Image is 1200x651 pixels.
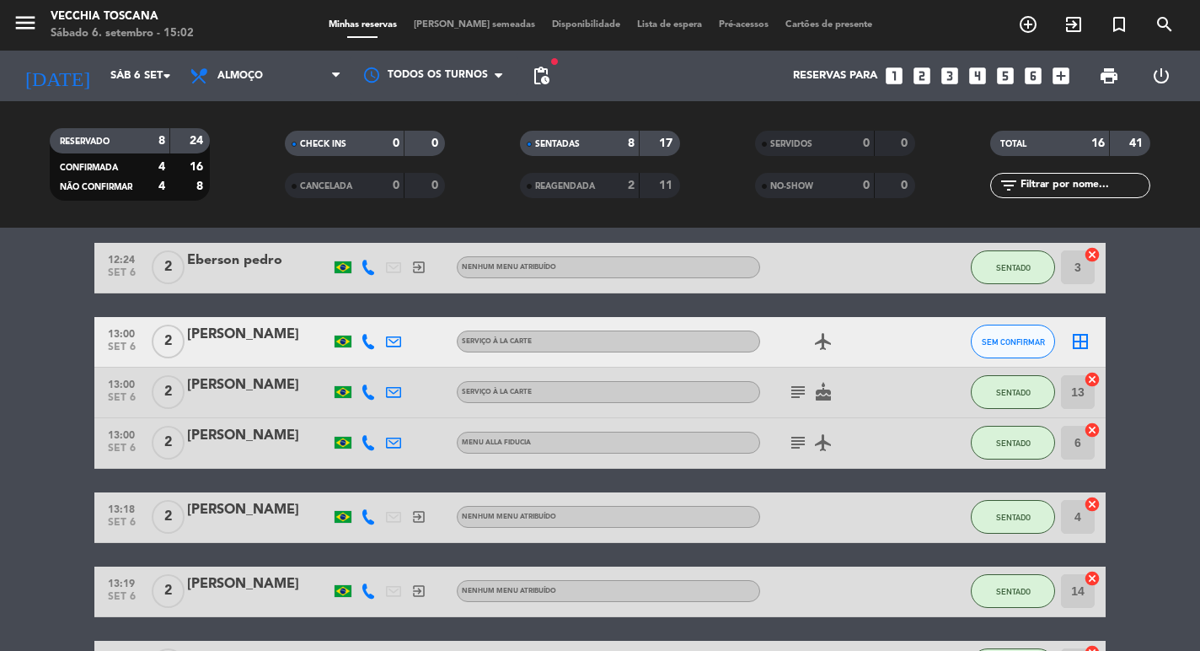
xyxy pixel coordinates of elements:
i: looks_5 [994,65,1016,87]
i: looks_one [883,65,905,87]
span: Cartões de presente [777,20,881,30]
strong: 8 [628,137,635,149]
span: 2 [152,426,185,460]
span: [PERSON_NAME] semeadas [405,20,544,30]
span: set 6 [100,517,142,536]
span: 13:19 [100,573,142,592]
i: looks_two [911,65,933,87]
button: SENTADO [971,250,1055,284]
button: SEM CONFIRMAR [971,325,1055,358]
span: 2 [152,500,185,534]
strong: 0 [863,137,870,149]
i: exit_to_app [411,509,426,525]
span: Serviço à la carte [462,338,532,345]
strong: 0 [431,137,442,149]
button: SENTADO [971,426,1055,460]
i: [DATE] [13,57,102,94]
strong: 41 [1129,137,1146,149]
i: cancel [1084,371,1101,388]
div: [PERSON_NAME] [187,499,330,521]
strong: 4 [158,180,165,192]
span: set 6 [100,591,142,611]
div: Sábado 6. setembro - 15:02 [51,25,194,42]
span: SENTADAS [535,140,580,148]
span: fiber_manual_record [549,56,560,67]
i: looks_6 [1022,65,1044,87]
span: RESERVADO [60,137,110,146]
i: add_circle_outline [1018,14,1038,35]
span: 13:00 [100,374,142,393]
i: border_all [1070,331,1090,352]
span: SENTADO [996,587,1031,596]
i: cancel [1084,422,1101,438]
i: subject [788,433,808,453]
strong: 11 [659,180,676,191]
strong: 0 [393,180,399,191]
strong: 0 [901,137,911,149]
button: SENTADO [971,574,1055,608]
i: search [1154,14,1175,35]
i: looks_4 [967,65,988,87]
i: turned_in_not [1109,14,1129,35]
strong: 0 [863,180,870,191]
span: SEM CONFIRMAR [982,337,1045,347]
strong: 0 [431,180,442,191]
i: exit_to_app [411,584,426,599]
strong: 0 [393,137,399,149]
strong: 8 [196,180,206,192]
div: LOG OUT [1135,51,1187,101]
span: set 6 [100,392,142,412]
span: SENTADO [996,263,1031,272]
i: add_box [1050,65,1072,87]
strong: 8 [158,135,165,147]
i: filter_list [999,175,1019,196]
span: NÃO CONFIRMAR [60,183,132,191]
span: 2 [152,375,185,409]
span: 13:00 [100,424,142,444]
strong: 16 [190,161,206,173]
strong: 4 [158,161,165,173]
div: [PERSON_NAME] [187,425,330,447]
i: exit_to_app [411,260,426,275]
i: power_settings_new [1151,66,1171,86]
button: SENTADO [971,375,1055,409]
span: Almoço [217,70,263,82]
span: Disponibilidade [544,20,629,30]
span: set 6 [100,342,142,361]
button: menu [13,10,38,41]
div: Eberson pedro [187,250,330,272]
span: set 6 [100,267,142,287]
i: cancel [1084,570,1101,587]
input: Filtrar por nome... [1019,176,1149,195]
i: subject [788,382,808,402]
span: Nenhum menu atribuído [462,588,556,595]
span: Menu alla Fiducia [462,439,531,446]
span: 12:24 [100,249,142,268]
div: [PERSON_NAME] [187,374,330,396]
span: 2 [152,574,185,608]
div: [PERSON_NAME] [187,573,330,595]
strong: 2 [628,180,635,191]
strong: 17 [659,137,676,149]
i: looks_3 [939,65,961,87]
div: [PERSON_NAME] [187,324,330,346]
span: Minhas reservas [320,20,405,30]
span: 13:18 [100,498,142,518]
span: SENTADO [996,438,1031,448]
i: airplanemode_active [813,331,833,352]
span: NO-SHOW [770,182,813,191]
span: CANCELADA [300,182,352,191]
strong: 0 [901,180,911,191]
span: 2 [152,325,185,358]
span: print [1099,66,1119,86]
span: SENTADO [996,513,1031,522]
span: pending_actions [531,66,551,86]
strong: 16 [1091,137,1105,149]
div: Vecchia Toscana [51,8,194,25]
span: set 6 [100,443,142,462]
i: cancel [1084,496,1101,513]
span: 13:00 [100,323,142,342]
span: Nenhum menu atribuído [462,514,556,520]
i: menu [13,10,38,35]
span: CHECK INS [300,140,346,148]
